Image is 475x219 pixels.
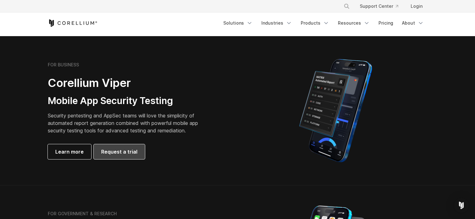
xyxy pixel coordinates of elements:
[336,1,428,12] div: Navigation Menu
[341,1,352,12] button: Search
[48,19,97,27] a: Corellium Home
[55,148,84,155] span: Learn more
[334,17,374,29] a: Resources
[258,17,296,29] a: Industries
[48,95,208,107] h3: Mobile App Security Testing
[94,144,145,159] a: Request a trial
[398,17,428,29] a: About
[220,17,256,29] a: Solutions
[375,17,397,29] a: Pricing
[48,76,208,90] h2: Corellium Viper
[48,144,91,159] a: Learn more
[48,112,208,134] p: Security pentesting and AppSec teams will love the simplicity of automated report generation comb...
[406,1,428,12] a: Login
[454,198,469,213] div: Open Intercom Messenger
[289,56,383,165] img: Corellium MATRIX automated report on iPhone showing app vulnerability test results across securit...
[220,17,428,29] div: Navigation Menu
[297,17,333,29] a: Products
[355,1,403,12] a: Support Center
[101,148,137,155] span: Request a trial
[48,62,79,68] h6: FOR BUSINESS
[48,211,117,217] h6: FOR GOVERNMENT & RESEARCH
